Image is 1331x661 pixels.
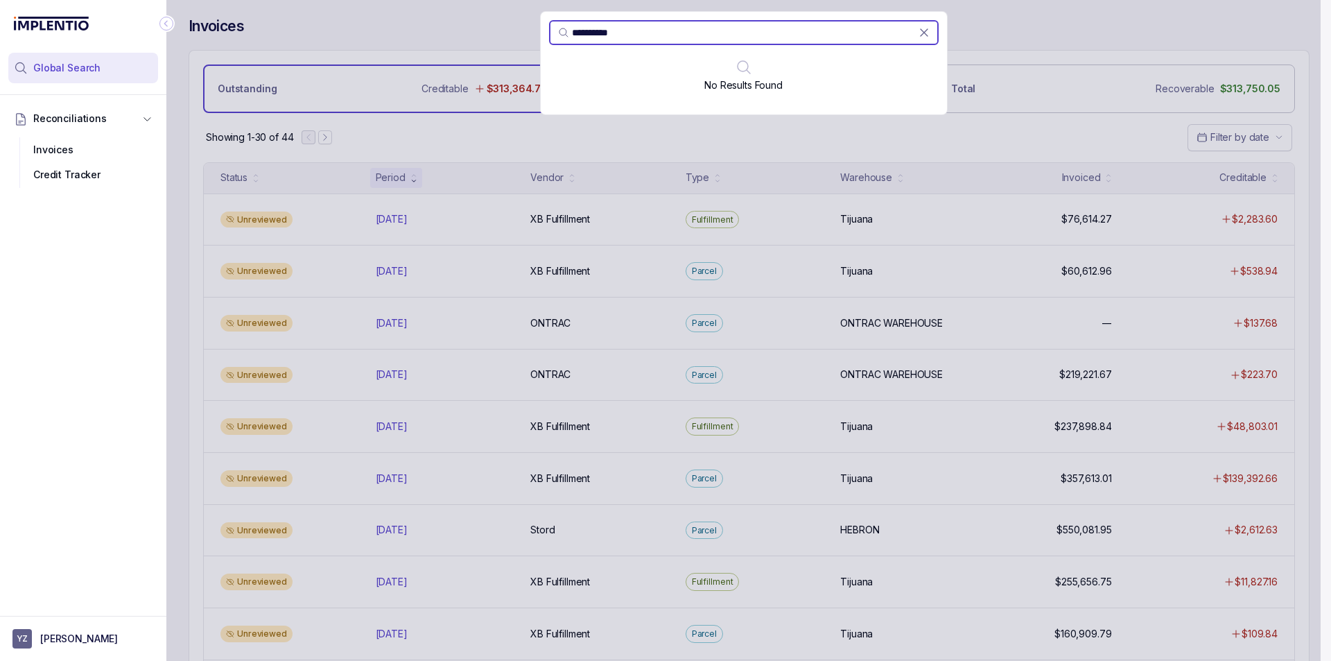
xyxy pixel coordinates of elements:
span: Reconciliations [33,112,107,126]
div: Collapse Icon [158,15,175,32]
div: Credit Tracker [19,162,147,187]
span: Global Search [33,61,101,75]
p: No Results Found [704,78,783,92]
p: [PERSON_NAME] [40,632,118,646]
div: Invoices [19,137,147,162]
button: User initials[PERSON_NAME] [12,629,154,649]
button: Reconciliations [8,103,158,134]
div: Reconciliations [8,135,158,191]
span: User initials [12,629,32,649]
